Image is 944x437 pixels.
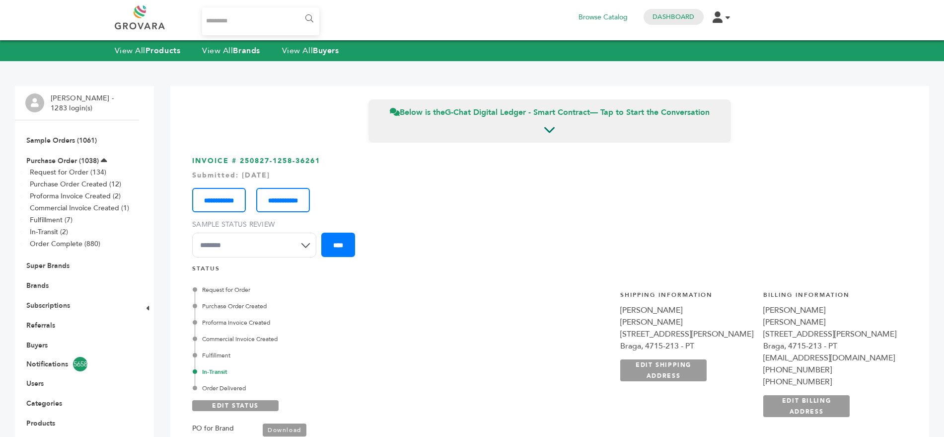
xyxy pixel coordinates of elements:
div: [EMAIL_ADDRESS][DOMAIN_NAME] [763,352,896,364]
a: EDIT STATUS [192,400,279,411]
strong: G-Chat Digital Ledger - Smart Contract [445,107,590,118]
a: Purchase Order Created (12) [30,179,121,189]
a: Dashboard [653,12,694,21]
a: Fulfillment (7) [30,215,73,225]
a: EDIT SHIPPING ADDRESS [620,359,707,381]
div: Fulfillment [195,351,442,360]
strong: Products [145,45,180,56]
div: Submitted: [DATE] [192,171,907,180]
a: View AllProducts [115,45,181,56]
a: Brands [26,281,49,290]
div: [PERSON_NAME] [763,304,896,316]
a: Order Complete (880) [30,239,100,249]
a: Proforma Invoice Created (2) [30,191,121,201]
div: Proforma Invoice Created [195,318,442,327]
a: Products [26,419,55,428]
strong: Buyers [313,45,339,56]
input: Search... [202,7,320,35]
a: View AllBrands [202,45,260,56]
a: Buyers [26,341,48,350]
span: 5658 [73,357,87,371]
div: Order Delivered [195,384,442,393]
a: EDIT BILLING ADDRESS [763,395,850,417]
h4: Shipping Information [620,291,753,304]
a: Browse Catalog [579,12,628,23]
li: [PERSON_NAME] - 1283 login(s) [51,93,116,113]
div: [PHONE_NUMBER] [763,364,896,376]
span: Below is the — Tap to Start the Conversation [390,107,710,118]
a: Super Brands [26,261,70,270]
h3: INVOICE # 250827-1258-36261 [192,156,907,265]
div: Braga, 4715-213 - PT [763,340,896,352]
a: In-Transit (2) [30,227,68,237]
div: [STREET_ADDRESS][PERSON_NAME] [620,328,753,340]
a: Commercial Invoice Created (1) [30,203,129,213]
div: [PERSON_NAME] [620,304,753,316]
h4: STATUS [192,264,907,278]
div: Purchase Order Created [195,302,442,311]
div: Braga, 4715-213 - PT [620,340,753,352]
label: PO for Brand [192,423,234,435]
a: Subscriptions [26,301,70,310]
a: Categories [26,399,62,408]
div: Commercial Invoice Created [195,335,442,344]
div: [STREET_ADDRESS][PERSON_NAME] [763,328,896,340]
a: Request for Order (134) [30,168,106,177]
div: [PERSON_NAME] [620,316,753,328]
a: Purchase Order (1038) [26,156,99,166]
h4: Billing Information [763,291,896,304]
a: Notifications5658 [26,357,128,371]
a: Download [263,424,306,437]
a: Users [26,379,44,388]
div: Request for Order [195,285,442,294]
strong: Brands [233,45,260,56]
div: [PHONE_NUMBER] [763,376,896,388]
div: In-Transit [195,367,442,376]
a: View AllBuyers [282,45,339,56]
img: profile.png [25,93,44,112]
a: Referrals [26,321,55,330]
a: Sample Orders (1061) [26,136,97,145]
label: Sample Status Review [192,220,321,230]
div: [PERSON_NAME] [763,316,896,328]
